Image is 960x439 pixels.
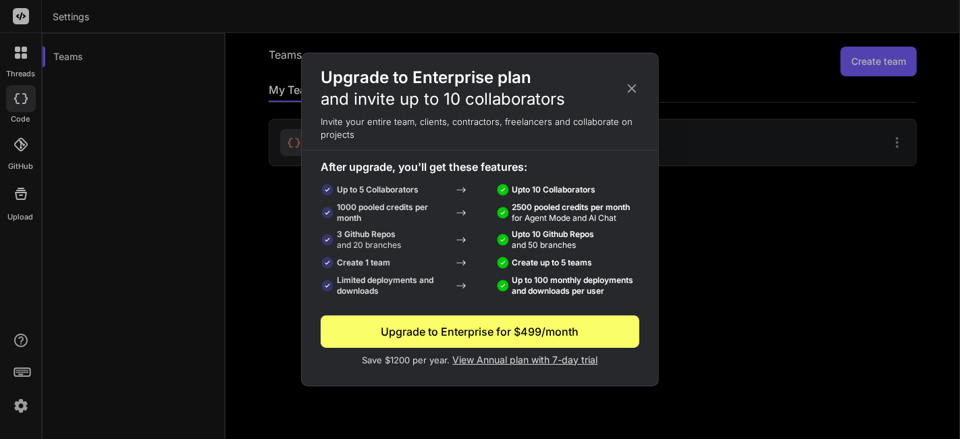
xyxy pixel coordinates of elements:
button: Upgrade to Enterprise for $499/month [321,315,639,348]
p: Create 1 team [337,257,390,268]
span: and 20 branches [337,240,401,250]
p: 1000 pooled credits per month [337,202,448,224]
span: for Agent Mode and AI Chat [512,213,617,223]
p: After upgrade, you'll get these features: [321,159,639,175]
span: and invite up to 10 collaborators [321,89,565,109]
p: Invite your entire team, clients, contractors, freelancers and collaborate on projects [302,115,658,142]
span: View Annual plan with 7-day trial [453,354,598,365]
h2: Upgrade to Enterprise plan [321,67,565,110]
p: Save $1200 per year. [321,353,639,367]
p: 2500 pooled credits per month [512,202,631,224]
p: Upto 10 Github Repos [512,229,595,251]
p: 3 Github Repos [337,229,401,251]
p: Up to 5 Collaborators [337,184,419,195]
p: Create up to 5 teams [512,257,593,268]
p: Upto 10 Collaborators [512,184,596,195]
p: Limited deployments and downloads [337,275,448,296]
p: Up to 100 monthly deployments and downloads per user [512,275,639,296]
div: Upgrade to Enterprise for $499/month [321,324,639,340]
span: and 50 branches [512,240,577,250]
